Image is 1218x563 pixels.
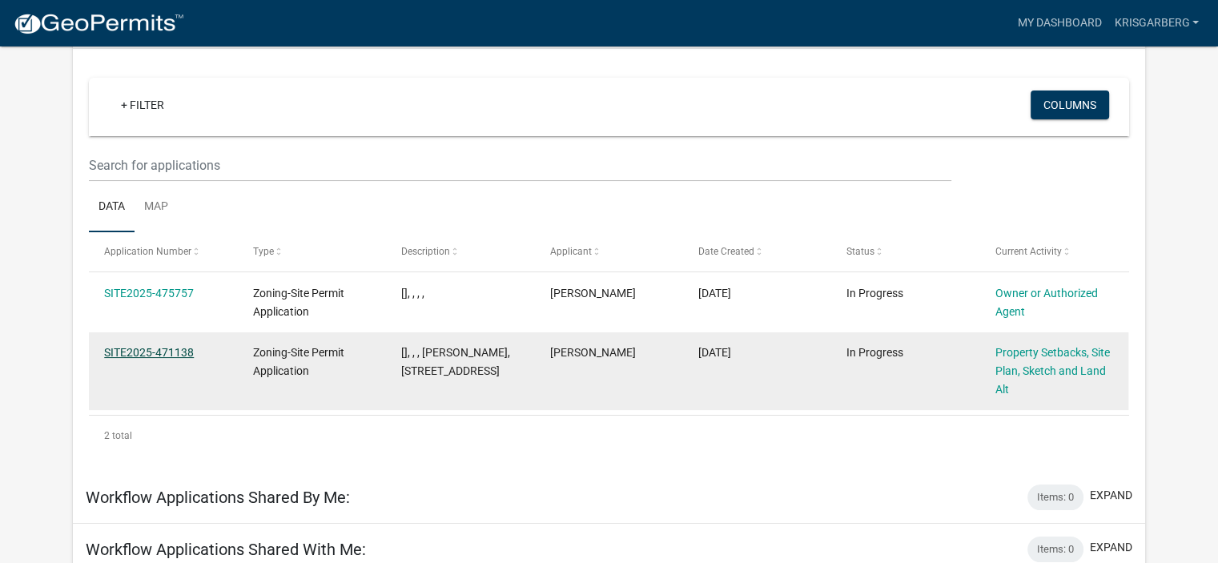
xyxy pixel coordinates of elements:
[550,246,592,257] span: Applicant
[86,488,350,507] h5: Workflow Applications Shared By Me:
[1090,539,1132,556] button: expand
[831,232,979,271] datatable-header-cell: Status
[89,232,237,271] datatable-header-cell: Application Number
[1090,487,1132,504] button: expand
[401,246,450,257] span: Description
[534,232,682,271] datatable-header-cell: Applicant
[108,90,177,119] a: + Filter
[698,346,731,359] span: 08/29/2025
[237,232,385,271] datatable-header-cell: Type
[1011,8,1107,38] a: My Dashboard
[683,232,831,271] datatable-header-cell: Date Created
[995,287,1098,318] a: Owner or Authorized Agent
[89,416,1129,456] div: 2 total
[995,346,1110,396] a: Property Setbacks, Site Plan, Sketch and Land Alt
[846,287,903,300] span: In Progress
[1031,90,1109,119] button: Columns
[550,346,636,359] span: Kristofer Garberg
[980,232,1128,271] datatable-header-cell: Current Activity
[698,287,731,300] span: 09/09/2025
[253,346,344,377] span: Zoning-Site Permit Application
[89,149,951,182] input: Search for applications
[89,182,135,233] a: Data
[1027,485,1083,510] div: Items: 0
[135,182,178,233] a: Map
[846,246,874,257] span: Status
[846,346,903,359] span: In Progress
[401,346,510,377] span: [], , , KRISTOFER GARBERG, 12025 LAKE MAUD TR
[386,232,534,271] datatable-header-cell: Description
[1107,8,1205,38] a: krisgarberg
[253,246,274,257] span: Type
[1027,537,1083,562] div: Items: 0
[550,287,636,300] span: Kristofer Garberg
[995,246,1062,257] span: Current Activity
[698,246,754,257] span: Date Created
[104,287,194,300] a: SITE2025-475757
[73,49,1145,471] div: collapse
[401,287,424,300] span: [], , , ,
[104,346,194,359] a: SITE2025-471138
[86,540,366,559] h5: Workflow Applications Shared With Me:
[253,287,344,318] span: Zoning-Site Permit Application
[104,246,191,257] span: Application Number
